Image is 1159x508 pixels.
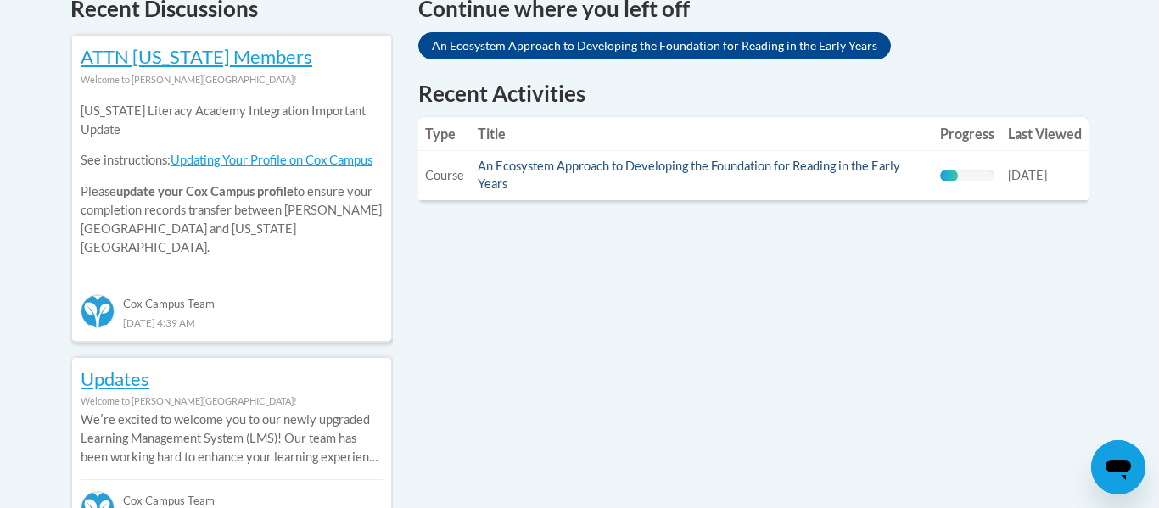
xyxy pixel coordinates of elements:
[81,102,383,139] p: [US_STATE] Literacy Academy Integration Important Update
[418,32,891,59] a: An Ecosystem Approach to Developing the Foundation for Reading in the Early Years
[81,313,383,332] div: [DATE] 4:39 AM
[81,294,115,328] img: Cox Campus Team
[471,117,933,151] th: Title
[940,170,958,181] div: Progress, %
[1008,168,1047,182] span: [DATE]
[81,151,383,170] p: See instructions:
[171,153,372,167] a: Updating Your Profile on Cox Campus
[933,117,1001,151] th: Progress
[478,159,900,191] a: An Ecosystem Approach to Developing the Foundation for Reading in the Early Years
[1001,117,1089,151] th: Last Viewed
[116,184,294,198] b: update your Cox Campus profile
[81,282,383,312] div: Cox Campus Team
[418,78,1089,109] h1: Recent Activities
[81,70,383,89] div: Welcome to [PERSON_NAME][GEOGRAPHIC_DATA]!
[1091,440,1145,494] iframe: Button to launch messaging window
[81,410,383,466] p: Weʹre excited to welcome you to our newly upgraded Learning Management System (LMS)! Our team has...
[418,117,471,151] th: Type
[81,392,383,410] div: Welcome to [PERSON_NAME][GEOGRAPHIC_DATA]!
[81,89,383,270] div: Please to ensure your completion records transfer between [PERSON_NAME][GEOGRAPHIC_DATA] and [US_...
[81,45,312,68] a: ATTN [US_STATE] Members
[425,168,464,182] span: Course
[81,367,149,390] a: Updates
